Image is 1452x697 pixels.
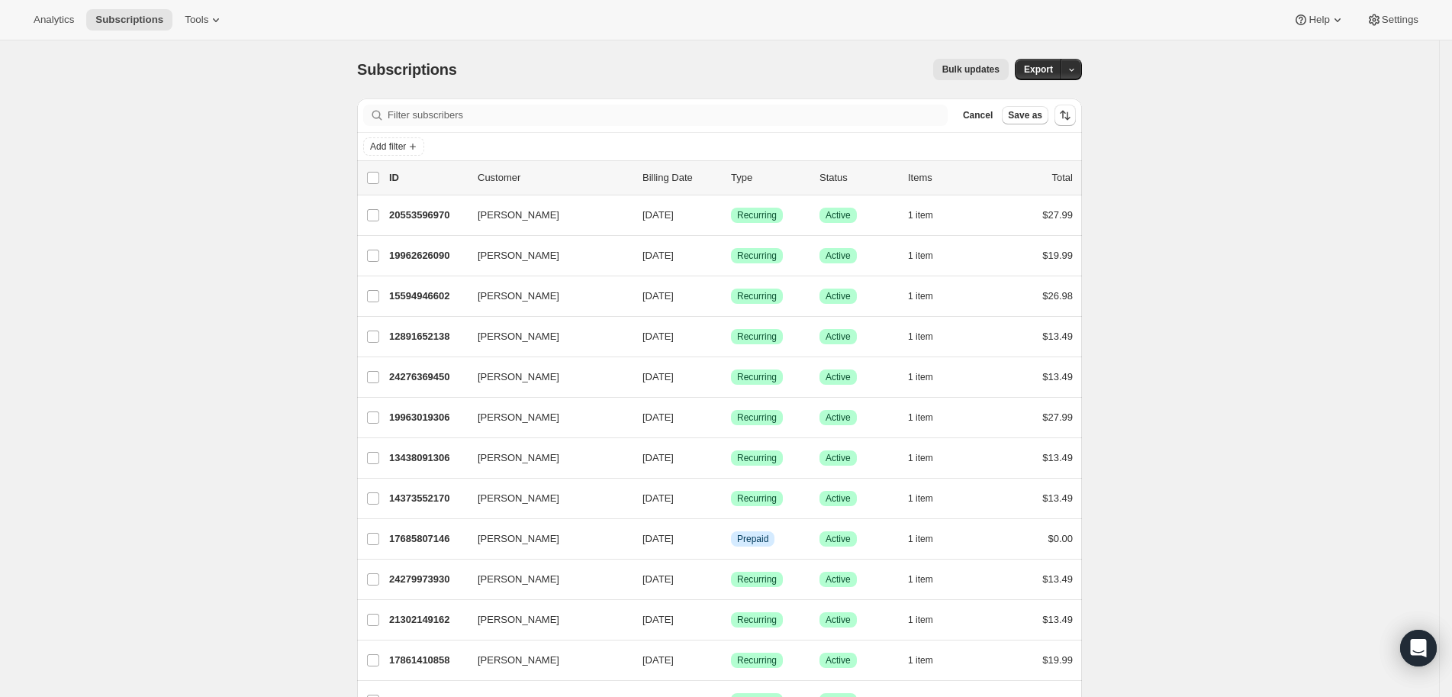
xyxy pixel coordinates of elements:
[908,533,933,545] span: 1 item
[1052,170,1073,186] p: Total
[478,329,559,344] span: [PERSON_NAME]
[957,106,999,124] button: Cancel
[826,371,851,383] span: Active
[908,654,933,666] span: 1 item
[1382,14,1418,26] span: Settings
[389,245,1073,266] div: 19962626090[PERSON_NAME][DATE]SuccessRecurringSuccessActive1 item$19.99
[642,331,674,342] span: [DATE]
[908,452,933,464] span: 1 item
[737,654,777,666] span: Recurring
[478,369,559,385] span: [PERSON_NAME]
[389,531,465,547] p: 17685807146
[826,614,851,626] span: Active
[908,290,933,302] span: 1 item
[388,105,948,126] input: Filter subscribers
[908,569,950,590] button: 1 item
[370,140,406,153] span: Add filter
[478,170,630,186] p: Customer
[478,450,559,466] span: [PERSON_NAME]
[908,286,950,307] button: 1 item
[642,170,719,186] p: Billing Date
[468,608,621,632] button: [PERSON_NAME]
[1042,614,1073,625] span: $13.49
[389,447,1073,469] div: 13438091306[PERSON_NAME][DATE]SuccessRecurringSuccessActive1 item$13.49
[737,492,777,505] span: Recurring
[478,572,559,587] span: [PERSON_NAME]
[389,491,465,506] p: 14373552170
[478,208,559,223] span: [PERSON_NAME]
[737,331,777,343] span: Recurring
[478,612,559,628] span: [PERSON_NAME]
[908,245,950,266] button: 1 item
[1357,9,1428,31] button: Settings
[737,573,777,586] span: Recurring
[908,447,950,469] button: 1 item
[908,250,933,262] span: 1 item
[1008,109,1042,121] span: Save as
[826,533,851,545] span: Active
[389,170,1073,186] div: IDCustomerBilling DateTypeStatusItemsTotal
[389,410,465,425] p: 19963019306
[826,290,851,302] span: Active
[826,209,851,221] span: Active
[642,290,674,302] span: [DATE]
[1309,14,1329,26] span: Help
[389,609,1073,631] div: 21302149162[PERSON_NAME][DATE]SuccessRecurringSuccessActive1 item$13.49
[819,170,896,186] p: Status
[478,653,559,668] span: [PERSON_NAME]
[389,208,465,223] p: 20553596970
[389,650,1073,671] div: 17861410858[PERSON_NAME][DATE]SuccessRecurringSuccessActive1 item$19.99
[642,654,674,666] span: [DATE]
[908,371,933,383] span: 1 item
[1042,371,1073,382] span: $13.49
[737,614,777,626] span: Recurring
[942,63,1000,76] span: Bulk updates
[24,9,83,31] button: Analytics
[389,205,1073,226] div: 20553596970[PERSON_NAME][DATE]SuccessRecurringSuccessActive1 item$27.99
[1042,290,1073,302] span: $26.98
[478,289,559,304] span: [PERSON_NAME]
[908,528,950,550] button: 1 item
[908,331,933,343] span: 1 item
[1042,573,1073,585] span: $13.49
[908,326,950,347] button: 1 item
[478,531,559,547] span: [PERSON_NAME]
[826,654,851,666] span: Active
[468,486,621,511] button: [PERSON_NAME]
[389,653,465,668] p: 17861410858
[908,411,933,424] span: 1 item
[389,407,1073,428] div: 19963019306[PERSON_NAME][DATE]SuccessRecurringSuccessActive1 item$27.99
[389,528,1073,550] div: 17685807146[PERSON_NAME][DATE]InfoPrepaidSuccessActive1 item$0.00
[1054,105,1076,126] button: Sort the results
[468,324,621,349] button: [PERSON_NAME]
[1048,533,1073,544] span: $0.00
[363,137,424,156] button: Add filter
[826,250,851,262] span: Active
[389,369,465,385] p: 24276369450
[908,488,950,509] button: 1 item
[389,248,465,263] p: 19962626090
[731,170,807,186] div: Type
[389,286,1073,307] div: 15594946602[PERSON_NAME][DATE]SuccessRecurringSuccessActive1 item$26.98
[908,573,933,586] span: 1 item
[642,533,674,544] span: [DATE]
[642,573,674,585] span: [DATE]
[389,170,465,186] p: ID
[468,405,621,430] button: [PERSON_NAME]
[86,9,172,31] button: Subscriptions
[642,411,674,423] span: [DATE]
[468,527,621,551] button: [PERSON_NAME]
[468,567,621,592] button: [PERSON_NAME]
[175,9,233,31] button: Tools
[642,492,674,504] span: [DATE]
[737,250,777,262] span: Recurring
[185,14,208,26] span: Tools
[34,14,74,26] span: Analytics
[478,410,559,425] span: [PERSON_NAME]
[1042,331,1073,342] span: $13.49
[737,452,777,464] span: Recurring
[826,411,851,424] span: Active
[908,366,950,388] button: 1 item
[642,209,674,221] span: [DATE]
[908,205,950,226] button: 1 item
